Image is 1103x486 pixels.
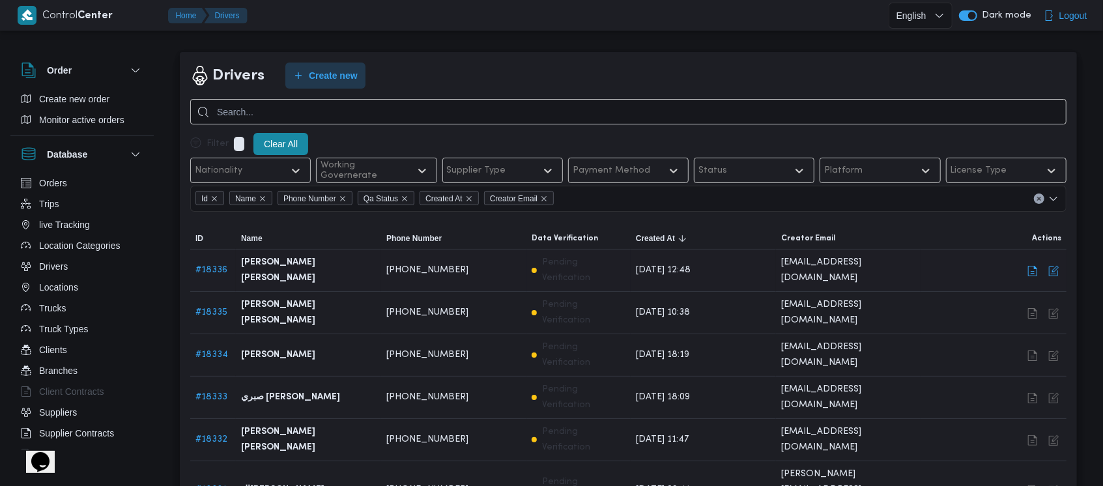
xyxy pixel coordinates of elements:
[401,195,408,203] button: Remove Qa Status from selection in this group
[235,192,256,206] span: Name
[236,228,381,249] button: Name
[241,347,315,363] b: [PERSON_NAME]
[781,382,916,413] span: [EMAIL_ADDRESS][DOMAIN_NAME]
[636,263,691,278] span: [DATE] 12:48
[542,255,625,286] p: Pending Verification
[386,347,468,363] span: [PHONE_NUMBER]
[1039,3,1093,29] button: Logout
[16,235,149,256] button: Location Categories
[781,255,916,286] span: [EMAIL_ADDRESS][DOMAIN_NAME]
[205,8,248,23] button: Drivers
[10,89,154,136] div: Order
[16,381,149,402] button: Client Contracts
[16,444,149,465] button: Devices
[16,193,149,214] button: Trips
[678,233,688,244] svg: Sorted in descending order
[16,339,149,360] button: Clients
[39,425,114,441] span: Supplier Contracts
[39,175,67,191] span: Orders
[241,255,376,286] b: [PERSON_NAME] [PERSON_NAME]
[386,233,442,244] span: Phone Number
[573,165,650,176] div: Payment Method
[16,109,149,130] button: Monitor active orders
[78,11,113,21] b: Center
[39,321,88,337] span: Truck Types
[16,360,149,381] button: Branches
[977,10,1032,21] span: Dark mode
[1048,193,1059,204] button: Open list of options
[278,191,352,205] span: Phone Number
[636,233,675,244] span: Created At; Sorted in descending order
[39,384,104,399] span: Client Contracts
[190,228,236,249] button: ID
[386,263,468,278] span: [PHONE_NUMBER]
[16,173,149,193] button: Orders
[253,133,308,155] button: Clear All
[195,233,203,244] span: ID
[195,393,227,401] a: #18333
[259,195,266,203] button: Remove Name from selection in this group
[195,308,227,317] a: #18335
[16,214,149,235] button: live Tracking
[47,147,87,162] h3: Database
[781,339,916,371] span: [EMAIL_ADDRESS][DOMAIN_NAME]
[636,347,689,363] span: [DATE] 18:19
[542,382,625,413] p: Pending Verification
[364,192,398,206] span: Qa Status
[636,390,690,405] span: [DATE] 18:09
[1059,8,1087,23] span: Logout
[321,160,403,181] div: Working Governerate
[195,165,242,176] div: Nationality
[13,434,55,473] iframe: chat widget
[386,390,468,405] span: [PHONE_NUMBER]
[824,165,863,176] div: Platform
[39,91,109,107] span: Create new order
[234,137,244,151] p: 0
[168,8,207,23] button: Home
[195,266,227,274] a: #18336
[21,63,143,78] button: Order
[16,277,149,298] button: Locations
[1034,193,1044,204] button: Clear input
[190,99,1067,124] input: Search...
[21,147,143,162] button: Database
[484,191,554,205] span: Creator Email
[39,112,124,128] span: Monitor active orders
[358,191,414,205] span: Qa Status
[781,297,916,328] span: [EMAIL_ADDRESS][DOMAIN_NAME]
[465,195,473,203] button: Remove Created At from selection in this group
[207,139,229,149] p: Filter
[241,424,376,455] b: [PERSON_NAME] [PERSON_NAME]
[542,297,625,328] p: Pending Verification
[381,228,526,249] button: Phone Number
[420,191,479,205] span: Created At
[210,195,218,203] button: Remove Id from selection in this group
[39,300,66,316] span: Trucks
[283,192,336,206] span: Phone Number
[16,402,149,423] button: Suppliers
[241,233,263,244] span: Name
[16,319,149,339] button: Truck Types
[16,89,149,109] button: Create new order
[447,165,506,176] div: Supplier Type
[195,191,224,205] span: Id
[241,390,340,405] b: صبري [PERSON_NAME]
[39,238,121,253] span: Location Categories
[229,191,272,205] span: Name
[636,305,690,321] span: [DATE] 10:38
[636,432,689,448] span: [DATE] 11:47
[39,196,59,212] span: Trips
[490,192,537,206] span: Creator Email
[951,165,1007,176] div: License Type
[425,192,463,206] span: Created At
[39,342,67,358] span: Clients
[386,305,468,321] span: [PHONE_NUMBER]
[542,424,625,455] p: Pending Verification
[386,432,468,448] span: [PHONE_NUMBER]
[540,195,548,203] button: Remove Creator Email from selection in this group
[16,423,149,444] button: Supplier Contracts
[212,64,265,87] h2: Drivers
[39,363,78,379] span: Branches
[309,68,358,83] span: Create new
